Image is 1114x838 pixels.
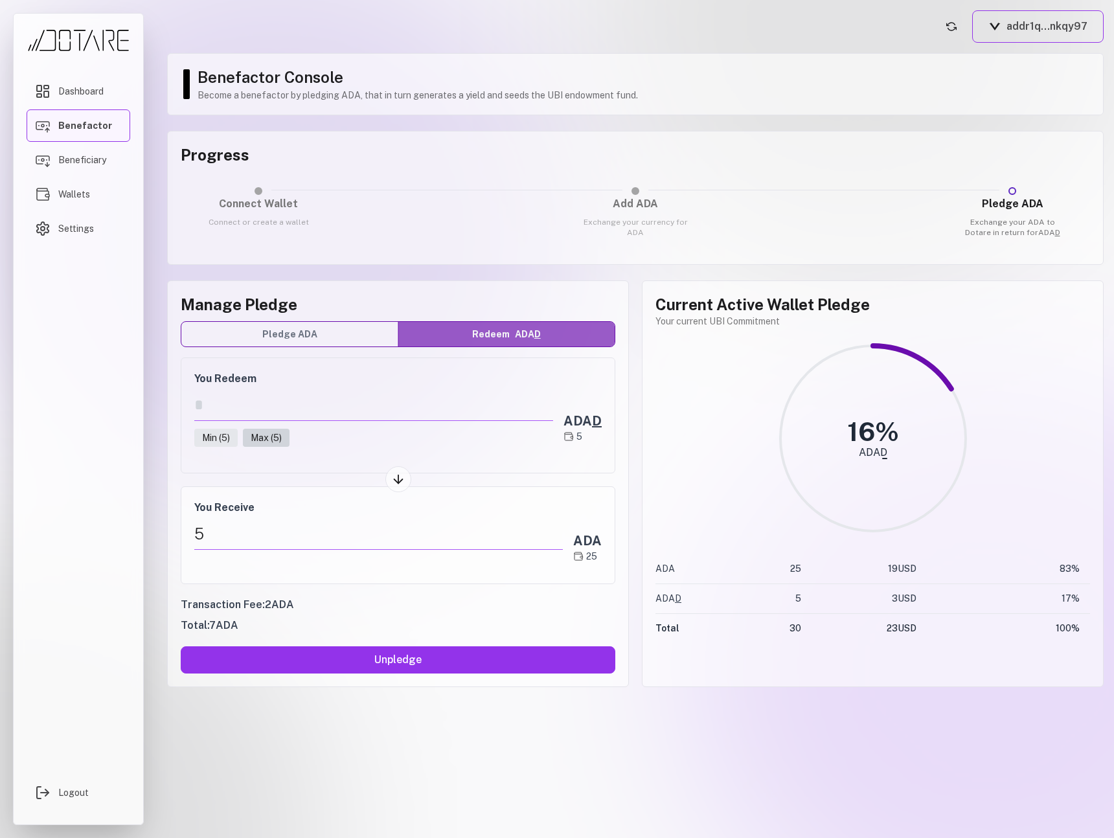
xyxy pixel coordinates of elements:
[655,614,756,644] td: Total
[916,554,1090,584] td: 83 %
[58,786,89,799] span: Logout
[580,196,691,212] h3: Add ADA
[181,322,398,346] button: Pledge ADA
[27,29,130,52] img: Dotare Logo
[35,118,51,133] img: Benefactor
[181,144,1090,165] h3: Progress
[756,614,801,644] td: 30
[916,614,1090,644] td: 100 %
[58,119,112,132] span: Benefactor
[941,16,962,37] button: Refresh account status
[801,584,916,614] td: 3 USD
[181,618,615,633] div: Total: 7 ADA
[859,447,887,458] div: ADAD
[916,584,1090,614] td: 17 %
[1055,228,1060,237] span: D
[35,187,51,202] img: Wallets
[573,550,602,563] div: 25
[801,554,916,584] td: 19 USD
[756,584,801,614] td: 5
[988,23,1001,30] img: Vespr logo
[655,294,1090,315] h2: Current Active Wallet Pledge
[1038,228,1060,237] span: ADA
[58,222,94,235] span: Settings
[801,614,916,644] td: 23 USD
[398,322,615,346] button: RedeemADAD
[534,329,541,339] span: D
[203,196,314,212] h3: Connect Wallet
[675,593,681,604] span: D
[198,89,1090,102] p: Become a benefactor by pledging ADA, that in turn generates a yield and seeds the UBI endowment f...
[655,593,681,604] span: ADA
[573,551,584,561] img: ADA
[655,315,1090,328] p: Your current UBI Commitment
[573,532,602,550] div: ADA
[563,413,602,429] span: ADA
[58,85,104,98] span: Dashboard
[592,413,602,429] span: D
[563,431,574,442] img: ADAD
[847,419,899,445] div: 16 %
[35,152,51,168] img: Beneficiary
[58,153,106,166] span: Beneficiary
[391,472,405,486] img: Arrow
[181,597,615,613] div: Transaction Fee: 2 ADA
[756,554,801,584] td: 25
[515,328,541,341] span: ADA
[957,217,1068,238] p: Exchange your ADA to Dotare in return for
[194,500,602,515] h3: You Receive
[203,217,314,227] p: Connect or create a wallet
[655,554,756,584] td: ADA
[181,294,615,315] h2: Manage Pledge
[58,188,90,201] span: Wallets
[972,10,1104,43] button: addr1q...nkqy97
[563,430,602,443] div: 5
[198,67,1090,87] h1: Benefactor Console
[580,217,691,238] p: Exchange your currency for ADA
[181,646,615,674] button: Unpledge
[194,371,602,387] h3: You Redeem
[243,429,290,447] button: Max (5)
[194,429,238,447] button: Min (5)
[194,523,563,550] div: 5
[957,196,1068,212] h3: Pledge ADA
